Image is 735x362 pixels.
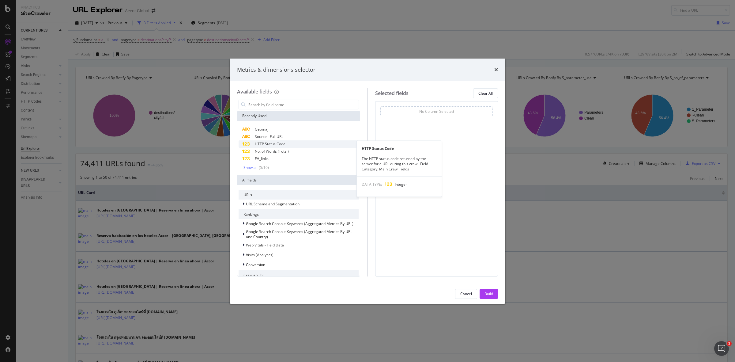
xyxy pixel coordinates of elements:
[246,229,352,239] span: Google Search Console Keywords (Aggregated Metrics By URL and Country)
[246,242,284,248] span: Web Vitals - Field Data
[255,141,285,147] span: HTTP Status Code
[237,88,272,95] div: Available fields
[239,270,359,280] div: Crawlability
[419,109,454,114] div: No Column Selected
[255,127,268,132] span: Geomaj
[246,221,353,226] span: Google Search Console Keywords (Aggregated Metrics By URL)
[455,289,477,299] button: Cancel
[362,182,382,187] span: DATA TYPE:
[357,146,442,151] div: HTTP Status Code
[237,111,360,121] div: Recently Used
[727,341,732,346] span: 1
[473,88,498,98] button: Clear All
[460,291,472,296] div: Cancel
[248,100,359,109] input: Search by field name
[237,66,315,74] div: Metrics & dimensions selector
[255,156,269,161] span: FH_links
[255,134,283,139] span: Source - Full URL
[230,59,505,304] div: modal
[246,252,273,257] span: Visits (Analytics)
[494,66,498,74] div: times
[237,175,360,185] div: All fields
[357,156,442,171] div: The HTTP status code returned by the server for a URL during this crawl. Field Category: Main Cra...
[480,289,498,299] button: Build
[258,165,269,170] div: ( 5 / 10 )
[395,182,407,187] span: Integer
[484,291,493,296] div: Build
[246,262,265,267] span: Conversion
[714,341,729,356] iframe: Intercom live chat
[478,91,493,96] div: Clear All
[239,209,359,219] div: Rankings
[246,201,300,207] span: URL Scheme and Segmentation
[255,149,289,154] span: No. of Words (Total)
[239,190,359,200] div: URLs
[375,90,409,97] div: Selected fields
[243,166,258,170] div: Show all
